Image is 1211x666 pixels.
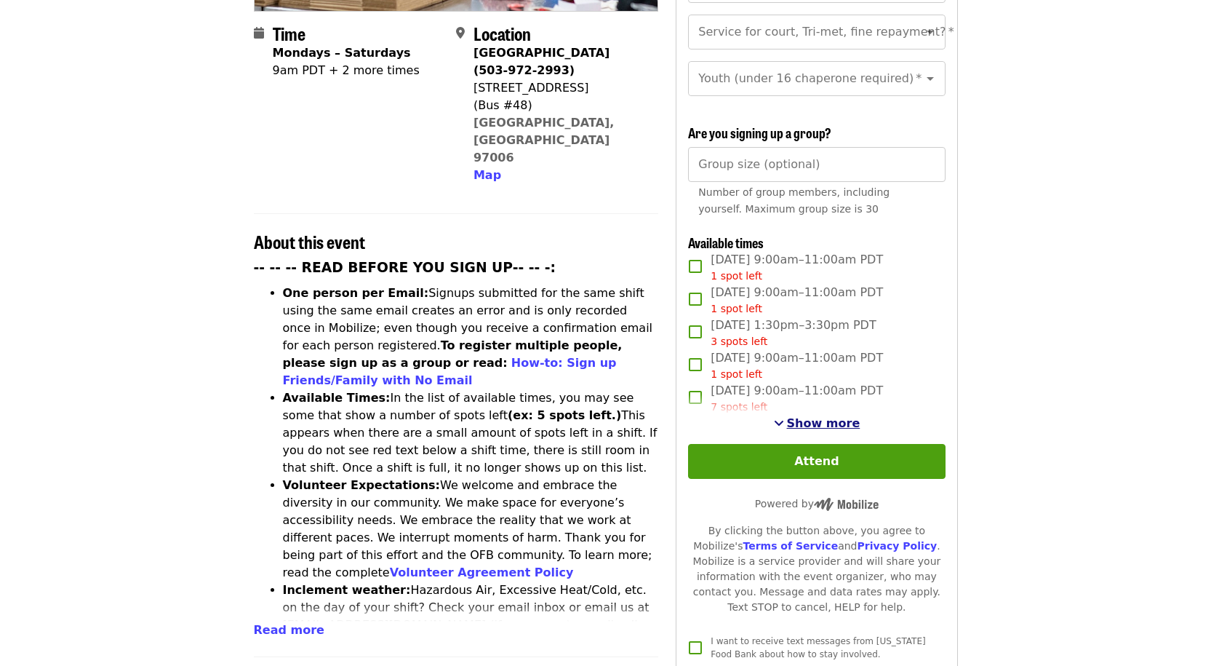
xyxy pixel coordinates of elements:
span: Number of group members, including yourself. Maximum group size is 30 [698,186,890,215]
span: 3 spots left [711,336,767,347]
div: 9am PDT + 2 more times [273,62,420,79]
strong: [GEOGRAPHIC_DATA] (503-972-2993) [473,46,610,77]
div: By clicking the button above, you agree to Mobilize's and . Mobilize is a service provider and wi... [688,523,945,615]
li: Signups submitted for the same shift using the same email creates an error and is only recorded o... [283,285,659,389]
button: See more timeslots [774,415,860,432]
a: Volunteer Agreement Policy [390,566,574,579]
span: Time [273,20,305,46]
span: Are you signing up a group? [688,123,831,142]
a: Privacy Policy [857,540,937,552]
span: 1 spot left [711,270,762,282]
span: Read more [254,623,324,637]
button: Open [920,68,940,89]
div: [STREET_ADDRESS] [473,79,647,97]
i: calendar icon [254,26,264,40]
button: Read more [254,622,324,639]
a: How-to: Sign up Friends/Family with No Email [283,356,617,387]
span: [DATE] 1:30pm–3:30pm PDT [711,317,876,349]
span: Show more [787,416,860,430]
span: About this event [254,229,365,254]
a: [GEOGRAPHIC_DATA], [GEOGRAPHIC_DATA] 97006 [473,116,615,164]
strong: One person per Email: [283,286,429,300]
span: I want to receive text messages from [US_STATE] Food Bank about how to stay involved. [711,636,925,659]
strong: (ex: 5 spots left.) [508,408,621,422]
strong: To register multiple people, please sign up as a group or read: [283,338,623,370]
button: Map [473,167,501,184]
img: Powered by Mobilize [814,498,879,511]
span: [DATE] 9:00am–11:00am PDT [711,251,883,284]
span: Available times [688,233,764,252]
span: [DATE] 9:00am–11:00am PDT [711,284,883,317]
input: [object Object] [688,147,945,182]
div: (Bus #48) [473,97,647,114]
button: Open [920,22,940,42]
span: Powered by [755,498,879,510]
i: map-marker-alt icon [456,26,465,40]
strong: -- -- -- READ BEFORE YOU SIGN UP-- -- -: [254,260,556,275]
strong: Volunteer Expectations: [283,478,441,492]
span: Location [473,20,531,46]
strong: Inclement weather: [283,583,411,597]
span: [DATE] 9:00am–11:00am PDT [711,349,883,382]
strong: Mondays – Saturdays [273,46,411,60]
strong: Available Times: [283,391,391,405]
span: [DATE] 9:00am–11:00am PDT [711,382,883,415]
span: Map [473,168,501,182]
li: In the list of available times, you may see some that show a number of spots left This appears wh... [283,389,659,477]
span: 1 spot left [711,368,762,380]
a: Terms of Service [743,540,838,552]
li: We welcome and embrace the diversity in our community. We make space for everyone’s accessibility... [283,477,659,582]
span: 7 spots left [711,401,767,413]
span: 1 spot left [711,303,762,314]
button: Attend [688,444,945,479]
